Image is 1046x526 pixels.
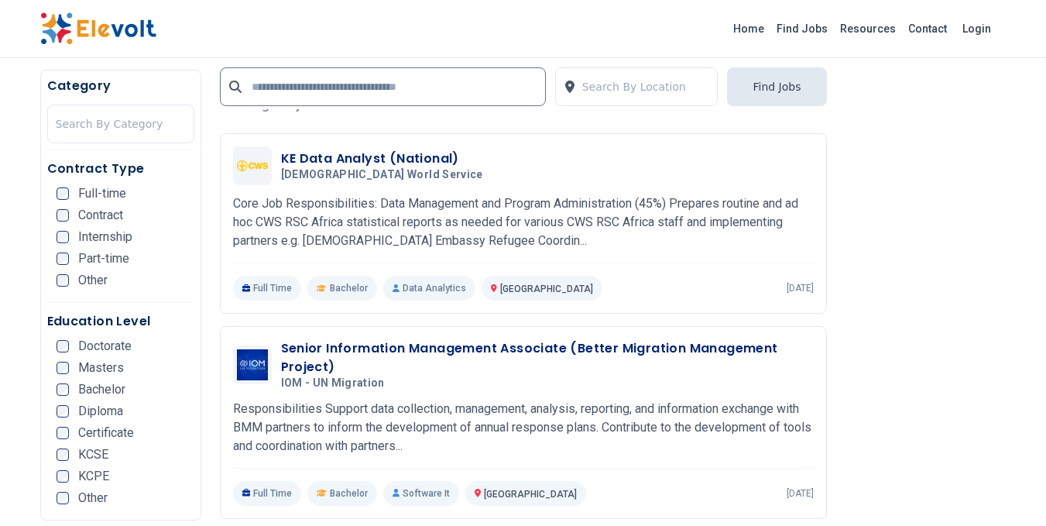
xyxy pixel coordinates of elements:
[237,349,268,380] img: IOM - UN Migration
[727,67,826,106] button: Find Jobs
[78,340,132,352] span: Doctorate
[78,362,124,374] span: Masters
[78,187,126,200] span: Full-time
[233,276,302,301] p: Full Time
[281,339,814,376] h3: Senior Information Management Associate (Better Migration Management Project)
[78,427,134,439] span: Certificate
[47,160,194,178] h5: Contract Type
[233,146,814,301] a: Church World ServiceKE Data Analyst (National)[DEMOGRAPHIC_DATA] World ServiceCore Job Responsibi...
[57,427,69,439] input: Certificate
[233,400,814,456] p: Responsibilities Support data collection, management, analysis, reporting, and information exchan...
[78,449,108,461] span: KCSE
[57,231,69,243] input: Internship
[57,383,69,396] input: Bachelor
[500,284,593,294] span: [GEOGRAPHIC_DATA]
[233,481,302,506] p: Full Time
[57,449,69,461] input: KCSE
[237,160,268,170] img: Church World Service
[281,150,489,168] h3: KE Data Analyst (National)
[787,282,814,294] p: [DATE]
[57,492,69,504] input: Other
[57,187,69,200] input: Full-time
[57,405,69,418] input: Diploma
[57,340,69,352] input: Doctorate
[57,274,69,287] input: Other
[834,16,902,41] a: Resources
[78,383,125,396] span: Bachelor
[330,487,368,500] span: Bachelor
[78,492,108,504] span: Other
[281,168,483,182] span: [DEMOGRAPHIC_DATA] World Service
[78,274,108,287] span: Other
[383,276,475,301] p: Data Analytics
[770,16,834,41] a: Find Jobs
[78,253,129,265] span: Part-time
[78,209,123,222] span: Contract
[57,209,69,222] input: Contract
[727,16,770,41] a: Home
[383,481,459,506] p: Software It
[281,376,385,390] span: IOM - UN Migration
[57,470,69,483] input: KCPE
[47,77,194,95] h5: Category
[40,12,156,45] img: Elevolt
[78,231,132,243] span: Internship
[484,489,577,500] span: [GEOGRAPHIC_DATA]
[47,312,194,331] h5: Education Level
[57,253,69,265] input: Part-time
[969,452,1046,526] iframe: Chat Widget
[787,487,814,500] p: [DATE]
[953,13,1000,44] a: Login
[233,194,814,250] p: Core Job Responsibilities: Data Management and Program Administration (45%) Prepares routine and ...
[78,405,123,418] span: Diploma
[57,362,69,374] input: Masters
[330,282,368,294] span: Bachelor
[233,339,814,506] a: IOM - UN MigrationSenior Information Management Associate (Better Migration Management Project)IO...
[902,16,953,41] a: Contact
[78,470,109,483] span: KCPE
